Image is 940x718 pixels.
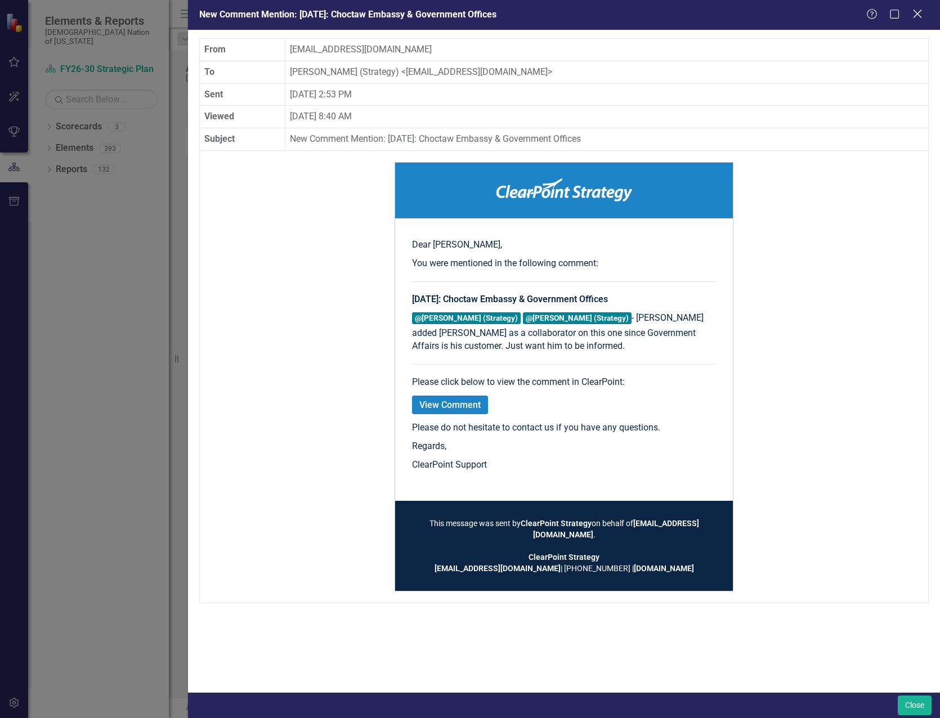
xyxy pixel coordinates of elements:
td: [EMAIL_ADDRESS][DOMAIN_NAME] [285,38,928,61]
label: @[PERSON_NAME] (Strategy) [412,312,521,324]
strong: [DATE]: Choctaw Embassy & Government Offices [412,294,608,304]
td: New Comment Mention: [DATE]: Choctaw Embassy & Government Offices [285,128,928,151]
label: @[PERSON_NAME] (Strategy) [523,312,632,324]
td: This message was sent by on behalf of . | [PHONE_NUMBER] | [412,518,716,574]
strong: ClearPoint Strategy [521,519,592,528]
a: [DOMAIN_NAME] [634,564,694,573]
th: Subject [200,128,285,151]
span: New Comment Mention: [DATE]: Choctaw Embassy & Government Offices [199,9,496,20]
a: View Comment [412,396,488,414]
strong: ClearPoint Strategy [529,553,599,562]
td: [DATE] 2:53 PM [285,83,928,106]
p: Regards, [412,440,716,453]
p: Dear [PERSON_NAME], [412,239,716,252]
p: Please do not hesitate to contact us if you have any questions. [412,421,716,434]
a: [EMAIL_ADDRESS][DOMAIN_NAME] [435,564,561,573]
th: Sent [200,83,285,106]
a: [EMAIL_ADDRESS][DOMAIN_NAME] [533,519,699,539]
p: You were mentioned in the following comment: [412,257,716,270]
img: ClearPoint Strategy [496,178,632,201]
button: Close [898,695,932,715]
p: Please click below to view the comment in ClearPoint: [412,376,716,389]
p: - [PERSON_NAME] added [PERSON_NAME] as a collaborator on this one since Government Affairs is his... [412,312,716,353]
td: [DATE] 8:40 AM [285,106,928,128]
th: To [200,61,285,83]
span: < [401,66,406,77]
span: > [548,66,552,77]
td: [PERSON_NAME] (Strategy) [EMAIL_ADDRESS][DOMAIN_NAME] [285,61,928,83]
p: ClearPoint Support [412,459,716,472]
th: Viewed [200,106,285,128]
th: From [200,38,285,61]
